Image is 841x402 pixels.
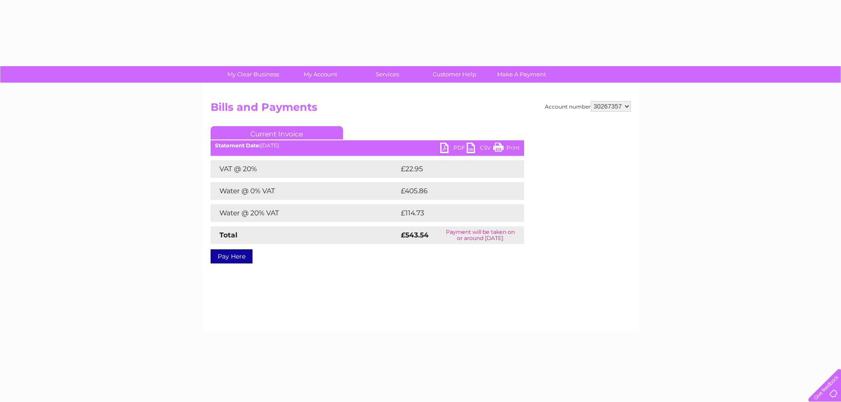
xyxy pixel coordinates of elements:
a: Current Invoice [211,126,343,139]
td: Payment will be taken on or around [DATE] [437,226,524,244]
td: £405.86 [399,182,509,200]
a: CSV [467,143,493,155]
a: Customer Help [418,66,491,83]
a: My Account [284,66,357,83]
td: £22.95 [399,160,506,178]
h2: Bills and Payments [211,101,631,118]
td: VAT @ 20% [211,160,399,178]
a: PDF [440,143,467,155]
td: £114.73 [399,204,507,222]
a: Print [493,143,520,155]
strong: £543.54 [401,231,429,239]
div: [DATE] [211,143,524,149]
a: Make A Payment [485,66,558,83]
td: Water @ 20% VAT [211,204,399,222]
a: My Clear Business [217,66,290,83]
a: Services [351,66,424,83]
div: Account number [545,101,631,112]
strong: Total [219,231,238,239]
td: Water @ 0% VAT [211,182,399,200]
b: Statement Date: [215,142,260,149]
a: Pay Here [211,249,253,263]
